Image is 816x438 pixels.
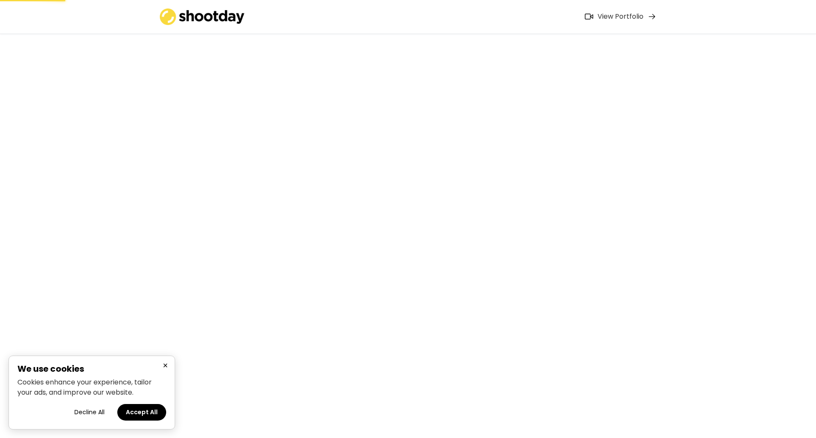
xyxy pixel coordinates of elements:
img: shootday_logo.png [160,8,245,25]
button: Close cookie banner [160,360,170,371]
img: Icon%20feather-video%402x.png [585,14,593,20]
button: Accept all cookies [117,404,166,421]
button: Decline all cookies [66,404,113,421]
p: Cookies enhance your experience, tailor your ads, and improve our website. [17,377,166,398]
h2: We use cookies [17,365,166,373]
div: View Portfolio [598,12,643,21]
